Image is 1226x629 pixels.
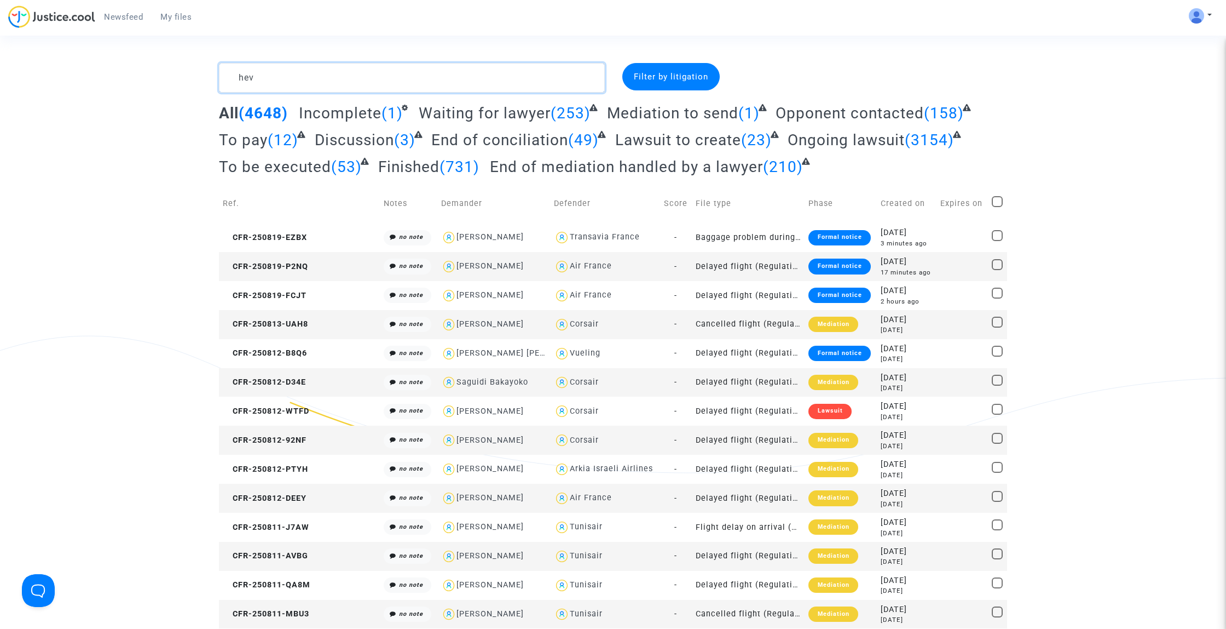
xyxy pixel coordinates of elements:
div: [PERSON_NAME] [456,319,524,329]
div: [DATE] [881,442,933,451]
div: Mediation [808,607,858,622]
div: [PERSON_NAME] [456,407,524,416]
div: [DATE] [881,384,933,393]
div: Lawsuit [808,404,851,419]
div: [DATE] [881,500,933,509]
img: icon-user.svg [441,607,457,622]
img: icon-user.svg [554,375,570,391]
img: icon-user.svg [441,230,457,245]
img: icon-user.svg [441,490,457,506]
span: (4648) [239,104,288,122]
div: Mediation [808,490,858,506]
span: (53) [331,158,362,176]
span: (23) [741,131,772,149]
img: icon-user.svg [554,432,570,448]
span: CFR-250812-92NF [223,436,307,445]
td: Created on [877,184,936,223]
span: - [674,233,677,242]
td: Delayed flight (Regulation EC 261/2004) [692,252,805,281]
img: icon-user.svg [554,548,570,564]
img: icon-user.svg [554,230,570,245]
td: Flight delay on arrival (outside of EU - Montreal Convention) [692,513,805,542]
div: [DATE] [881,557,933,567]
span: (210) [763,158,803,176]
span: CFR-250819-P2NQ [223,262,308,271]
div: [PERSON_NAME] [456,436,524,445]
i: no note [399,262,423,270]
div: [PERSON_NAME] [456,290,524,300]
td: Delayed flight (Regulation EC 261/2004) [692,426,805,455]
span: End of conciliation [431,131,568,149]
a: Newsfeed [95,9,152,25]
img: icon-user.svg [441,346,457,362]
span: Mediation to send [607,104,738,122]
span: CFR-250812-D34E [223,378,306,387]
td: Delayed flight (Regulation EC 261/2004) [692,571,805,600]
img: icon-user.svg [441,461,457,477]
div: [DATE] [881,413,933,422]
span: To pay [219,131,268,149]
span: (1) [738,104,760,122]
div: Tunisair [570,522,603,531]
img: icon-user.svg [554,288,570,304]
td: Baggage problem during a flight [692,223,805,252]
i: no note [399,321,423,328]
div: Tunisair [570,580,603,590]
div: [DATE] [881,517,933,529]
iframe: Help Scout Beacon - Open [22,574,55,607]
div: Corsair [570,319,599,329]
span: CFR-250812-DEEY [223,494,307,503]
img: icon-user.svg [554,461,570,477]
i: no note [399,233,423,241]
div: [DATE] [881,615,933,625]
div: [PERSON_NAME] [456,551,524,561]
div: [DATE] [881,372,933,384]
div: [DATE] [881,459,933,471]
i: no note [399,494,423,501]
div: 3 minutes ago [881,239,933,248]
img: icon-user.svg [554,490,570,506]
img: icon-user.svg [554,346,570,362]
span: - [674,378,677,387]
i: no note [399,552,423,559]
div: [PERSON_NAME] [PERSON_NAME] [456,348,594,358]
div: Mediation [808,375,858,390]
div: [PERSON_NAME] [456,232,524,242]
div: Mediation [808,519,858,535]
div: Air France [570,493,612,502]
div: [DATE] [881,546,933,558]
div: [DATE] [881,256,933,268]
div: [DATE] [881,325,933,335]
div: [DATE] [881,430,933,442]
i: no note [399,436,423,443]
div: Formal notice [808,346,870,361]
div: [DATE] [881,354,933,364]
i: no note [399,465,423,472]
span: CFR-250812-PTYH [223,465,308,474]
span: CFR-250811-QA8M [223,580,310,590]
span: (12) [268,131,298,149]
span: - [674,551,677,561]
span: CFR-250811-AVBG [223,551,308,561]
div: Corsair [570,378,599,387]
span: All [219,104,239,122]
div: Mediation [808,577,858,593]
td: Delayed flight (Regulation EC 261/2004) [692,281,805,310]
div: Mediation [808,317,858,332]
div: [PERSON_NAME] [456,522,524,531]
i: no note [399,350,423,357]
span: CFR-250813-UAH8 [223,319,308,329]
div: [DATE] [881,285,933,297]
td: Defender [550,184,660,223]
span: - [674,291,677,300]
img: icon-user.svg [441,519,457,535]
div: Formal notice [808,230,870,245]
img: icon-user.svg [441,403,457,419]
span: CFR-250819-EZBX [223,233,307,242]
div: Tunisair [570,551,603,561]
img: icon-user.svg [554,259,570,275]
div: Air France [570,261,612,271]
span: (1) [381,104,403,122]
span: CFR-250811-MBU3 [223,609,309,619]
span: To be executed [219,158,331,176]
